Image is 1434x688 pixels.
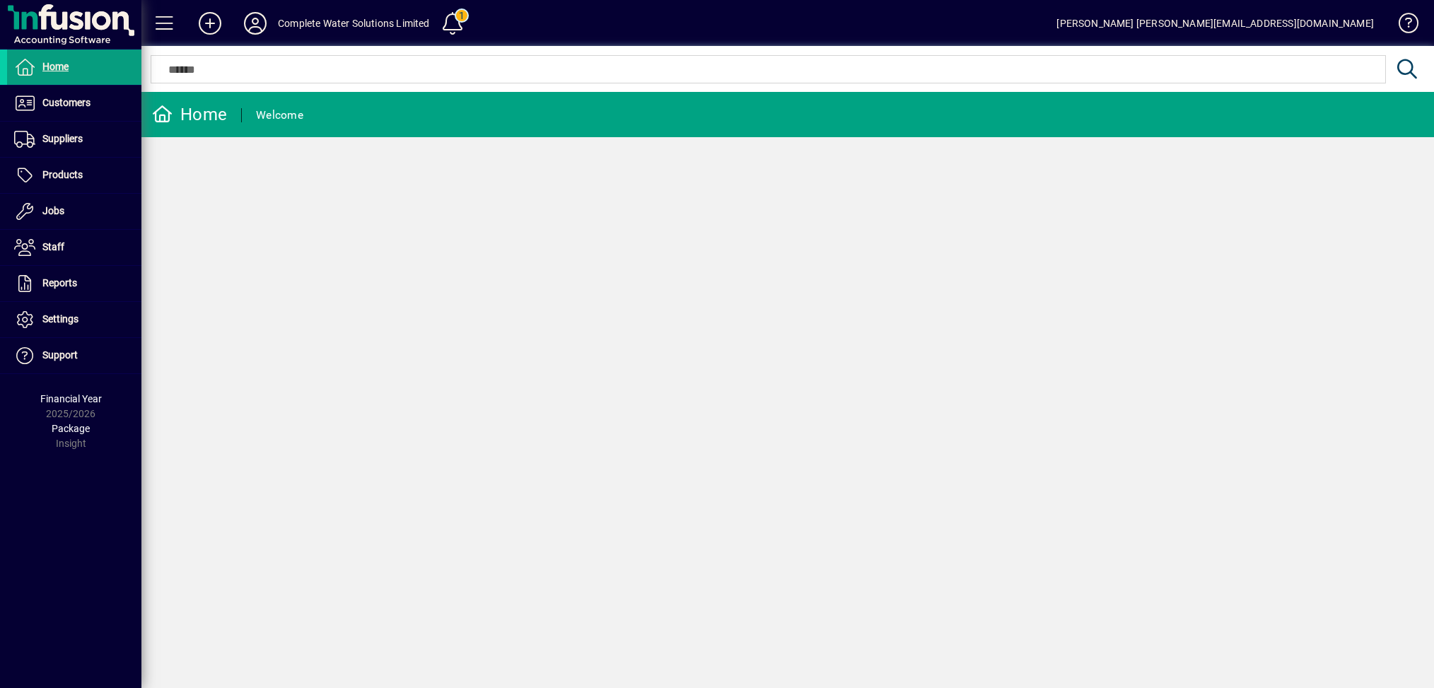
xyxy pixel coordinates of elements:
[42,97,91,108] span: Customers
[42,169,83,180] span: Products
[1388,3,1416,49] a: Knowledge Base
[7,302,141,337] a: Settings
[7,86,141,121] a: Customers
[40,393,102,404] span: Financial Year
[278,12,430,35] div: Complete Water Solutions Limited
[7,122,141,157] a: Suppliers
[42,277,77,288] span: Reports
[187,11,233,36] button: Add
[7,266,141,301] a: Reports
[52,423,90,434] span: Package
[1056,12,1374,35] div: [PERSON_NAME] [PERSON_NAME][EMAIL_ADDRESS][DOMAIN_NAME]
[256,104,303,127] div: Welcome
[7,158,141,193] a: Products
[42,241,64,252] span: Staff
[7,230,141,265] a: Staff
[42,349,78,361] span: Support
[42,313,78,325] span: Settings
[233,11,278,36] button: Profile
[7,338,141,373] a: Support
[42,205,64,216] span: Jobs
[152,103,227,126] div: Home
[42,61,69,72] span: Home
[42,133,83,144] span: Suppliers
[7,194,141,229] a: Jobs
